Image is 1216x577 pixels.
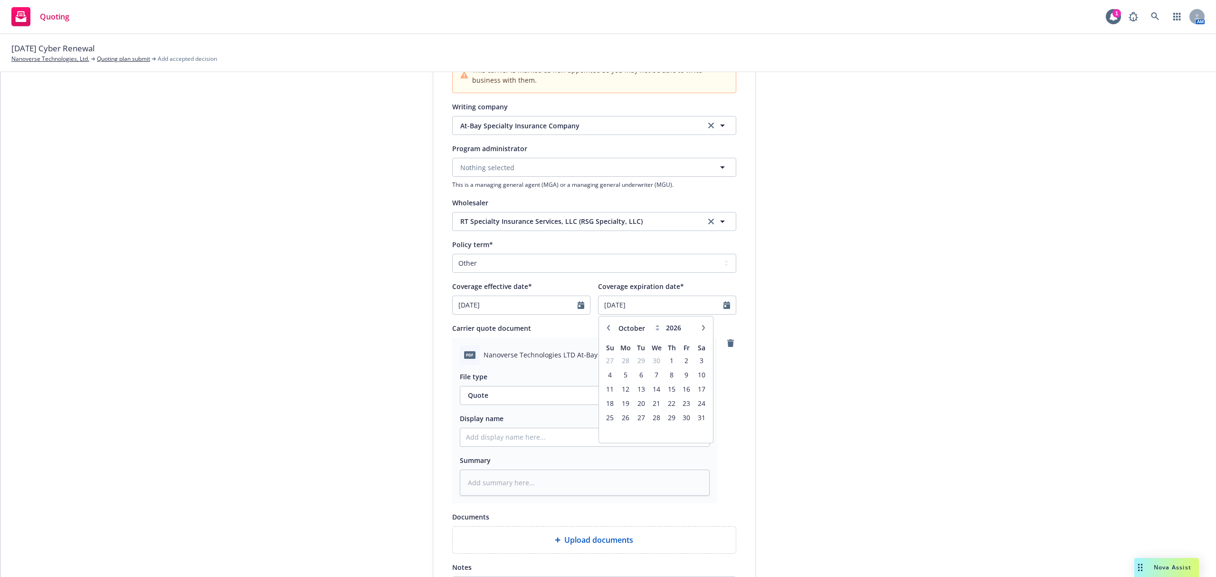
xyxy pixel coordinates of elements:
[603,367,617,382] td: 4
[564,534,633,546] span: Upload documents
[649,424,665,439] td: empty-day-cell
[40,13,69,20] span: Quoting
[97,55,150,63] a: Quoting plan submit
[460,456,491,465] span: Summary
[665,353,679,367] td: 1
[695,383,708,395] span: 17
[11,55,89,63] a: Nanoverse Technologies, Ltd.
[452,158,736,177] button: Nothing selected
[649,396,665,410] td: 21
[578,301,584,309] button: Calendar
[618,355,633,366] span: 28
[606,343,614,352] span: Su
[604,369,617,381] span: 4
[634,396,648,410] td: 20
[665,396,679,410] td: 22
[665,382,679,396] td: 15
[680,397,693,409] span: 23
[468,390,668,400] span: Quote
[649,410,665,424] td: 28
[617,382,634,396] td: 12
[1112,9,1121,18] div: 1
[705,216,717,227] a: clear selection
[665,367,679,382] td: 8
[452,116,736,135] button: At-Bay Specialty Insurance Companyclear selection
[649,353,665,367] td: 30
[650,369,664,381] span: 7
[460,372,487,381] span: File type
[665,355,678,366] span: 1
[634,353,648,367] td: 29
[472,65,728,85] span: This carrier is marked as non-appointed so you may not be able to write business with them.
[452,198,488,207] span: Wholesaler
[1124,7,1143,26] a: Report a Bug
[464,351,475,358] span: pdf
[705,120,717,131] a: clear selection
[634,367,648,382] td: 6
[679,353,694,367] td: 2
[635,383,647,395] span: 13
[680,355,693,366] span: 2
[617,424,634,439] td: empty-day-cell
[637,343,645,352] span: Tu
[460,428,709,446] input: Add display name here...
[618,412,633,423] span: 26
[665,369,678,381] span: 8
[603,396,617,410] td: 18
[1146,7,1165,26] a: Search
[460,121,691,131] span: At-Bay Specialty Insurance Company
[694,353,709,367] td: 3
[618,369,633,381] span: 5
[680,412,693,423] span: 30
[618,383,633,395] span: 12
[603,382,617,396] td: 11
[452,282,532,291] span: Coverage effective date*
[668,343,676,352] span: Th
[604,412,617,423] span: 25
[1168,7,1187,26] a: Switch app
[452,181,736,189] span: This is a managing general agent (MGA) or a managing general underwriter (MGU).
[665,424,679,439] td: empty-day-cell
[635,412,647,423] span: 27
[679,396,694,410] td: 23
[452,512,489,521] span: Documents
[694,367,709,382] td: 10
[617,396,634,410] td: 19
[649,382,665,396] td: 14
[1154,563,1191,571] span: Nova Assist
[604,355,617,366] span: 27
[452,102,508,111] span: Writing company
[603,424,617,439] td: empty-day-cell
[452,240,493,249] span: Policy term*
[680,383,693,395] span: 16
[460,216,691,226] span: RT Specialty Insurance Services, LLC (RSG Specialty, LLC)
[618,397,633,409] span: 19
[484,350,710,360] span: Nanoverse Technologies LTD At-Bay Short-Term Cover Letter + Quote.pdf
[679,424,694,439] td: empty-day-cell
[695,355,708,366] span: 3
[598,282,684,291] span: Coverage expiration date*
[650,412,664,423] span: 28
[723,301,730,309] svg: Calendar
[679,367,694,382] td: 9
[617,367,634,382] td: 5
[8,3,73,30] a: Quoting
[603,353,617,367] td: 27
[650,383,664,395] span: 14
[460,414,503,423] span: Display name
[1134,558,1199,577] button: Nova Assist
[604,383,617,395] span: 11
[695,412,708,423] span: 31
[694,382,709,396] td: 17
[634,382,648,396] td: 13
[652,343,662,352] span: We
[452,526,736,554] div: Upload documents
[694,424,709,439] td: empty-day-cell
[725,337,736,349] a: remove
[158,55,217,63] span: Add accepted decision
[665,397,678,409] span: 22
[603,410,617,424] td: 25
[452,144,527,153] span: Program administrator
[452,324,531,333] span: Carrier quote document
